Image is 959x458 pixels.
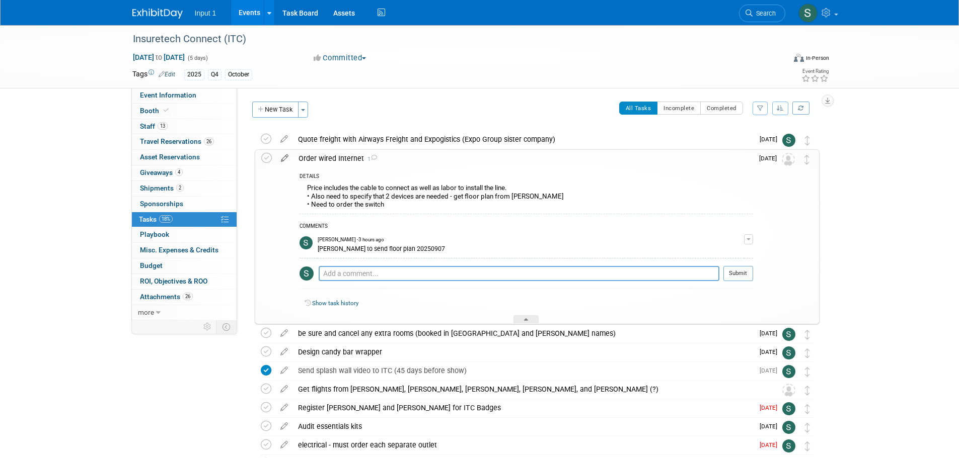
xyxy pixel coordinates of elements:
[782,439,795,452] img: Susan Stout
[293,150,753,167] div: Order wired Internet
[275,440,293,449] a: edit
[760,348,782,355] span: [DATE]
[195,9,216,17] span: Input 1
[154,53,164,61] span: to
[739,5,785,22] a: Search
[140,293,193,301] span: Attachments
[300,222,753,232] div: COMMENTS
[275,422,293,431] a: edit
[275,403,293,412] a: edit
[216,320,237,333] td: Toggle Event Tabs
[805,330,810,339] i: Move task
[760,367,782,374] span: [DATE]
[132,104,237,119] a: Booth
[619,102,658,115] button: All Tasks
[132,9,183,19] img: ExhibitDay
[794,54,804,62] img: Format-Inperson.png
[759,155,782,162] span: [DATE]
[140,184,184,192] span: Shipments
[132,243,237,258] a: Misc. Expenses & Credits
[176,184,184,192] span: 2
[293,325,754,342] div: be sure and cancel any extra rooms (booked in [GEOGRAPHIC_DATA] and [PERSON_NAME] names)
[310,53,370,63] button: Committed
[760,330,782,337] span: [DATE]
[760,404,782,411] span: [DATE]
[252,102,299,118] button: New Task
[132,197,237,212] a: Sponsorships
[138,308,154,316] span: more
[208,69,222,80] div: Q4
[364,156,377,162] span: 1
[132,119,237,134] a: Staff13
[804,155,809,164] i: Move task
[293,343,754,360] div: Design candy bar wrapper
[318,243,744,253] div: [PERSON_NAME] to send floor plan 20250907
[132,134,237,149] a: Travel Reservations26
[132,53,185,62] span: [DATE] [DATE]
[792,102,809,115] a: Refresh
[140,200,183,208] span: Sponsorships
[225,69,252,80] div: October
[140,91,196,99] span: Event Information
[204,138,214,145] span: 26
[726,52,830,67] div: Event Format
[293,418,754,435] div: Audit essentials kits
[140,137,214,145] span: Travel Reservations
[300,181,753,213] div: Price includes the cable to connect as well as labor to install the line. • Also need to specify ...
[805,441,810,451] i: Move task
[276,154,293,163] a: edit
[140,168,183,176] span: Giveaways
[782,365,795,378] img: Susan Stout
[300,236,313,249] img: Susan Stout
[183,293,193,300] span: 26
[782,134,795,147] img: Susan Stout
[140,122,168,130] span: Staff
[129,30,770,48] div: Insuretech Connect (ITC)
[132,305,237,320] a: more
[158,122,168,130] span: 13
[140,246,218,254] span: Misc. Expenses & Credits
[140,230,169,238] span: Playbook
[760,136,782,143] span: [DATE]
[805,367,810,377] i: Move task
[293,131,754,148] div: Quote freight with Airways Freight and Expogistics (Expo Group sister company)
[159,71,175,78] a: Edit
[132,290,237,305] a: Attachments26
[805,404,810,414] i: Move task
[300,173,753,181] div: DETAILS
[140,153,200,161] span: Asset Reservations
[293,399,754,416] div: Register [PERSON_NAME] and [PERSON_NAME] for ITC Badges
[782,328,795,341] img: Susan Stout
[275,385,293,394] a: edit
[801,69,829,74] div: Event Rating
[175,168,183,176] span: 4
[184,69,204,80] div: 2025
[700,102,743,115] button: Completed
[293,436,754,453] div: electrical - must order each separate outlet
[159,215,173,223] span: 18%
[760,441,782,448] span: [DATE]
[805,136,810,145] i: Move task
[132,69,175,80] td: Tags
[798,4,818,23] img: Susan Stout
[805,423,810,432] i: Move task
[140,261,163,269] span: Budget
[139,215,173,223] span: Tasks
[275,135,293,144] a: edit
[782,384,795,397] img: Unassigned
[275,347,293,356] a: edit
[132,150,237,165] a: Asset Reservations
[805,386,810,395] i: Move task
[782,346,795,359] img: Susan Stout
[132,181,237,196] a: Shipments2
[140,277,207,285] span: ROI, Objectives & ROO
[275,366,293,375] a: edit
[782,421,795,434] img: Susan Stout
[132,227,237,242] a: Playbook
[199,320,216,333] td: Personalize Event Tab Strip
[300,266,314,281] img: Susan Stout
[782,153,795,166] img: Unassigned
[782,402,795,415] img: Susan Stout
[132,212,237,227] a: Tasks18%
[753,10,776,17] span: Search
